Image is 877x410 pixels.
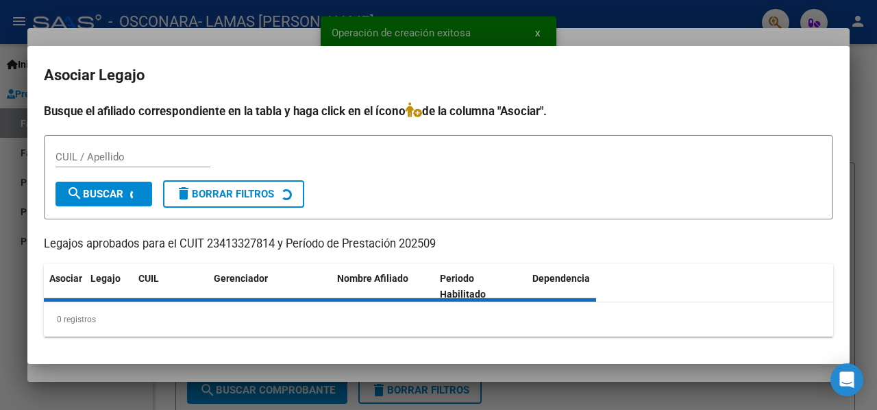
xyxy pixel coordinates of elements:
[175,185,192,202] mat-icon: delete
[49,273,82,284] span: Asociar
[44,236,833,253] p: Legajos aprobados para el CUIT 23413327814 y Período de Prestación 202509
[532,273,590,284] span: Dependencia
[830,363,863,396] div: Open Intercom Messenger
[434,264,527,309] datatable-header-cell: Periodo Habilitado
[66,185,83,202] mat-icon: search
[44,302,833,337] div: 0 registros
[44,102,833,120] h4: Busque el afiliado correspondiente en la tabla y haga click en el ícono de la columna "Asociar".
[163,180,304,208] button: Borrar Filtros
[44,62,833,88] h2: Asociar Legajo
[440,273,486,300] span: Periodo Habilitado
[90,273,121,284] span: Legajo
[85,264,133,309] datatable-header-cell: Legajo
[44,264,85,309] datatable-header-cell: Asociar
[337,273,408,284] span: Nombre Afiliado
[332,264,434,309] datatable-header-cell: Nombre Afiliado
[55,182,152,206] button: Buscar
[175,188,274,200] span: Borrar Filtros
[138,273,159,284] span: CUIL
[214,273,268,284] span: Gerenciador
[208,264,332,309] datatable-header-cell: Gerenciador
[133,264,208,309] datatable-header-cell: CUIL
[527,264,630,309] datatable-header-cell: Dependencia
[66,188,123,200] span: Buscar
